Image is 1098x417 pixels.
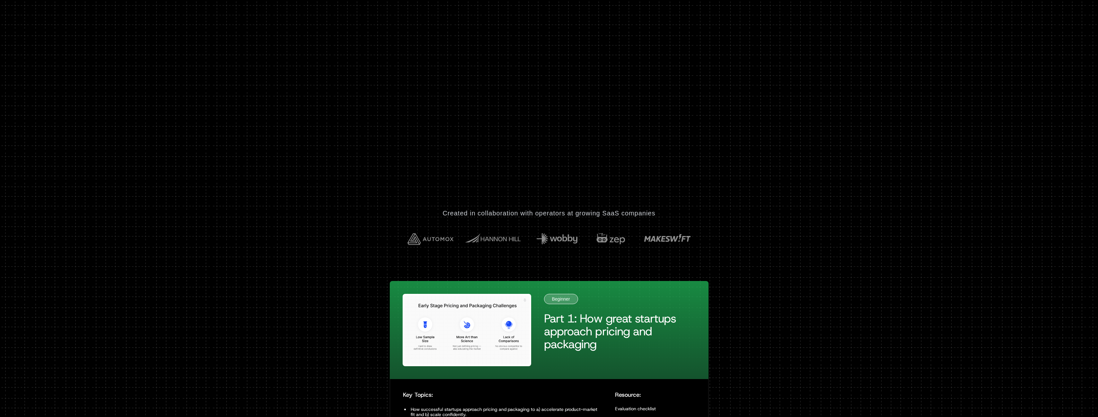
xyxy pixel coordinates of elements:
[544,312,696,350] div: Part 1: How great startups approach pricing and packaging
[544,294,578,304] div: beginner
[442,209,655,218] div: Created in collaboration with operators at growing SaaS companies
[403,294,531,366] img: image (34).png
[615,392,695,398] div: Resource:
[615,405,695,412] div: Evaluation checklist
[403,392,600,398] div: Key Topics:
